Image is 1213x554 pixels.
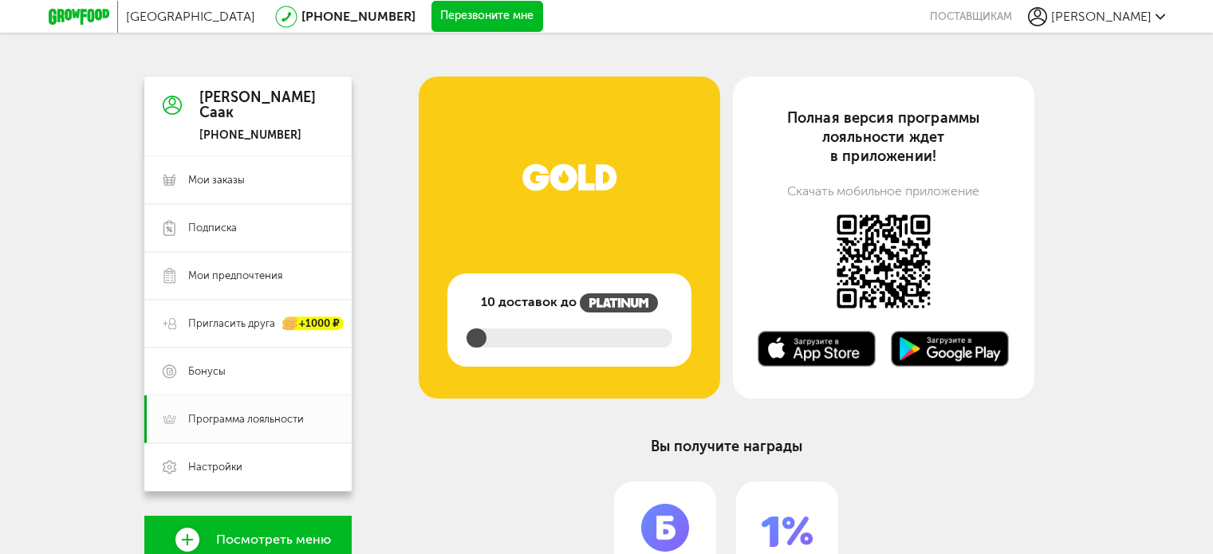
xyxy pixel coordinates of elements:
a: Настройки [144,443,352,491]
a: Программа лояльности [144,395,352,443]
span: Подписка [188,221,237,235]
img: Доступно в Google Play [890,331,1010,367]
span: 10 доставок до [481,293,577,312]
img: программа лояльности GrowFood [580,293,658,312]
img: Доступно в AppStore [834,212,933,311]
a: Мои заказы [144,156,352,204]
a: Бонусы [144,348,352,395]
span: Мои предпочтения [188,269,282,283]
a: Пригласить друга +1000 ₽ [144,300,352,348]
span: Посмотреть меню [216,532,331,547]
img: Доступно в AppStore [757,331,877,367]
a: [PHONE_NUMBER] [301,9,415,24]
a: Подписка [144,204,352,252]
div: +1000 ₽ [283,317,344,331]
a: Мои предпочтения [144,252,352,300]
span: Мои заказы [188,173,245,187]
h2: Вы получите награды [432,437,1020,456]
span: Программа лояльности [188,412,304,426]
div: [PERSON_NAME] Саак [199,90,316,122]
span: Пригласить друга [188,316,275,331]
span: Скачать мобильное приложение [787,183,979,198]
span: Настройки [188,460,242,474]
span: [GEOGRAPHIC_DATA] [126,9,255,24]
img: программа лояльности GrowFood [419,123,720,258]
button: Перезвоните мне [431,1,543,33]
div: [PHONE_NUMBER] [199,128,316,143]
div: Полная версия программы лояльности ждет в приложении! [757,108,1010,166]
span: Бонусы [188,364,226,379]
span: [PERSON_NAME] [1051,9,1152,24]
